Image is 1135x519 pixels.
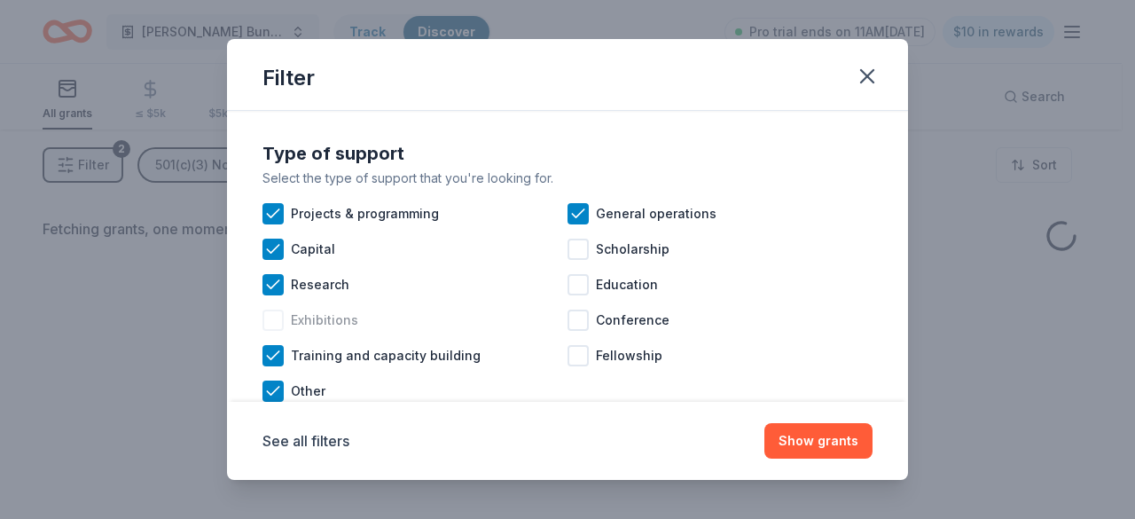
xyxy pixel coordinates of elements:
[291,203,439,224] span: Projects & programming
[291,274,349,295] span: Research
[596,310,669,331] span: Conference
[291,381,325,402] span: Other
[291,345,481,366] span: Training and capacity building
[262,139,873,168] div: Type of support
[262,430,349,452] button: See all filters
[262,64,315,92] div: Filter
[596,345,662,366] span: Fellowship
[596,203,716,224] span: General operations
[596,239,669,260] span: Scholarship
[764,423,873,459] button: Show grants
[291,239,335,260] span: Capital
[596,274,658,295] span: Education
[262,168,873,189] div: Select the type of support that you're looking for.
[291,310,358,331] span: Exhibitions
